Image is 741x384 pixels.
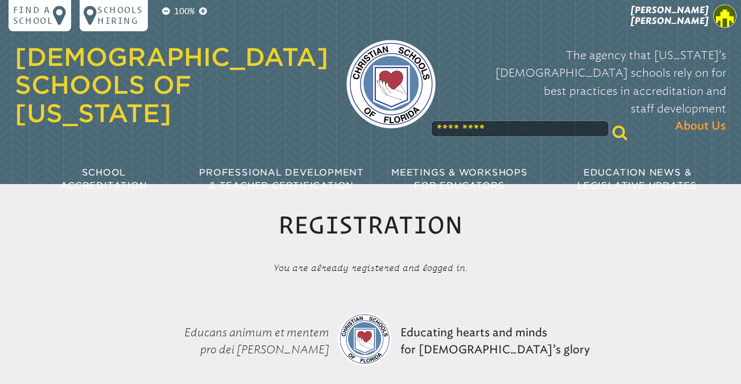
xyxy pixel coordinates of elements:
p: Schools Hiring [97,5,143,27]
span: Professional Development & Teacher Certification [199,167,364,191]
span: About Us [675,118,726,135]
span: Meetings & Workshops for Educators [391,167,528,191]
p: The agency that [US_STATE]’s [DEMOGRAPHIC_DATA] schools rely on for best practices in accreditati... [453,47,726,135]
h1: Registration [85,211,656,239]
a: [DEMOGRAPHIC_DATA] Schools of [US_STATE] [15,43,329,128]
img: csf-logo-web-colors.png [338,312,391,366]
p: You are already registered and logged in. [188,257,553,279]
img: csf-logo-web-colors.png [346,40,435,128]
img: 4169588da0efd4bea3a3fde23c55f140 [713,5,736,28]
p: Find a school [13,5,53,27]
span: [PERSON_NAME] [PERSON_NAME] [631,5,709,27]
p: 100% [172,5,197,18]
span: School Accreditation [60,167,147,191]
span: Education News & Legislative Updates [577,167,697,191]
